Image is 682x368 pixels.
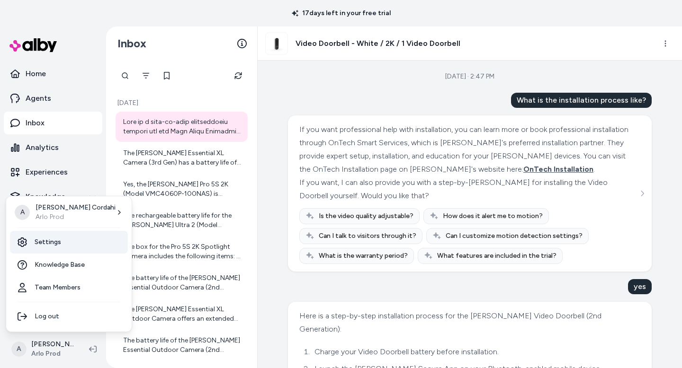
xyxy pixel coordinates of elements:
[10,276,128,299] a: Team Members
[36,203,116,212] p: [PERSON_NAME] Cordahi
[35,260,85,270] span: Knowledge Base
[36,212,116,222] p: Arlo Prod
[15,205,30,220] span: A
[10,231,128,254] a: Settings
[10,305,128,328] div: Log out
